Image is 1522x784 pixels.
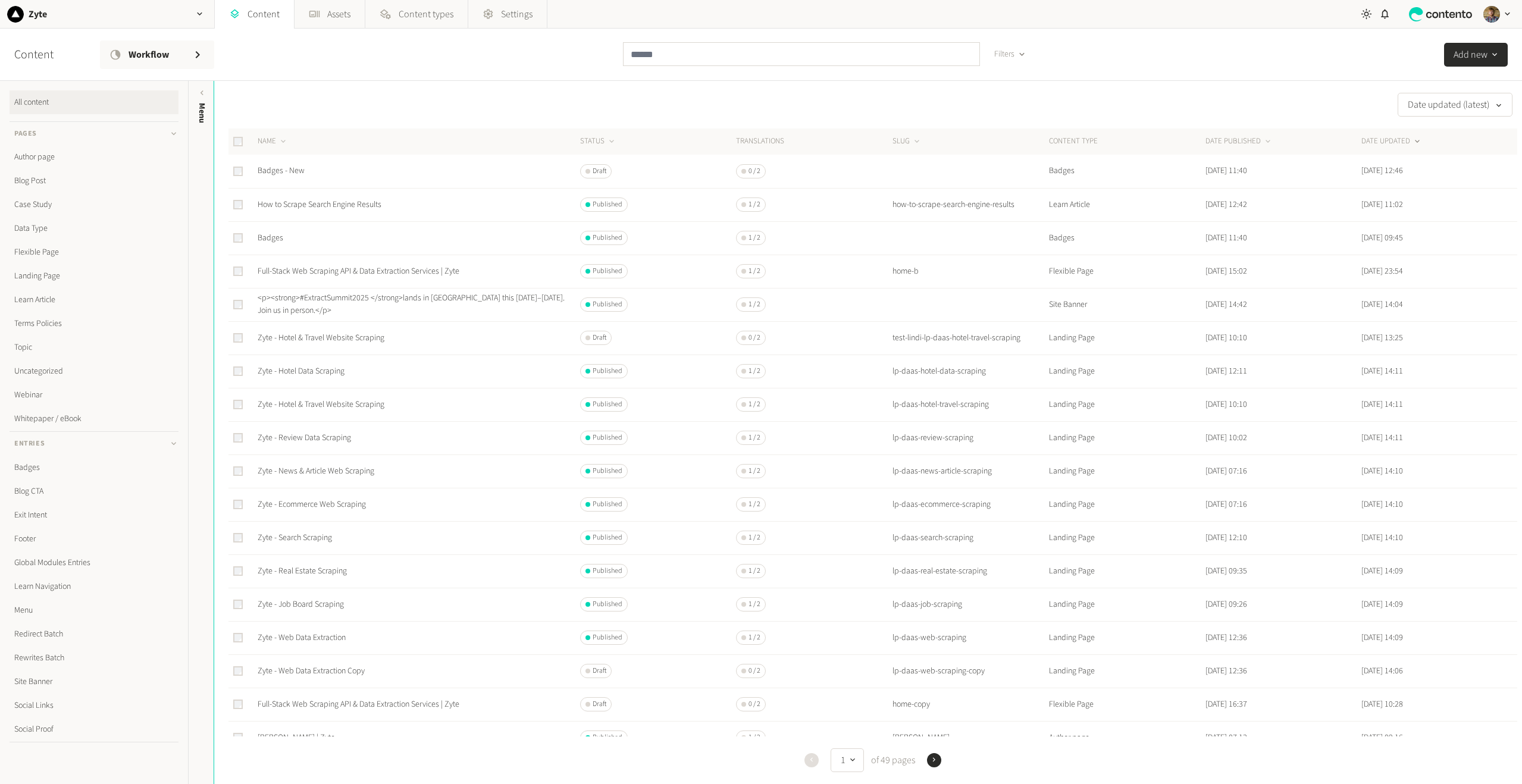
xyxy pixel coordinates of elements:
a: Social Links [10,694,178,717]
a: Badges [258,232,283,244]
span: Published [593,399,622,410]
button: DATE PUBLISHED [1205,136,1273,148]
td: Landing Page [1048,521,1205,554]
td: lp-daas-ecommerce-scraping [892,488,1048,521]
time: [DATE] 10:10 [1205,399,1247,410]
button: Filters [985,42,1035,66]
button: 1 [831,748,864,772]
span: 1 / 2 [749,233,760,243]
td: lp-daas-search-scraping [892,521,1048,554]
a: <p><strong>#ExtractSummit2025 </strong>lands in [GEOGRAPHIC_DATA] this [DATE]–[DATE]. Join us in ... [258,292,565,316]
td: Learn Article [1048,188,1205,221]
span: 1 / 2 [749,299,760,310]
span: Published [593,432,622,443]
h2: Content [14,46,81,64]
time: [DATE] 14:06 [1361,665,1403,677]
td: Flexible Page [1048,688,1205,721]
time: [DATE] 14:11 [1361,399,1403,410]
a: Global Modules Entries [10,551,178,575]
span: Pages [14,128,37,139]
time: [DATE] 11:02 [1361,199,1403,211]
time: [DATE] 14:42 [1205,299,1247,311]
a: Zyte - Ecommerce Web Scraping [258,498,366,510]
a: Terms Policies [10,312,178,335]
td: lp-daas-web-scraping-copy [892,654,1048,688]
a: Site Banner [10,670,178,694]
span: 1 / 2 [749,432,760,443]
td: Landing Page [1048,654,1205,688]
a: Exit Intent [10,503,178,527]
a: Zyte - Hotel Data Scraping [258,365,345,377]
span: 1 / 2 [749,466,760,476]
span: 1 / 2 [749,499,760,510]
td: Landing Page [1048,355,1205,388]
time: [DATE] 23:54 [1361,265,1403,277]
time: [DATE] 07:16 [1205,498,1247,510]
button: SLUG [892,136,922,148]
a: Whitepaper / eBook [10,407,178,431]
td: Landing Page [1048,421,1205,454]
a: How to Scrape Search Engine Results [258,199,381,211]
span: Published [593,466,622,476]
td: lp-daas-hotel-travel-scraping [892,388,1048,421]
span: 0 / 2 [749,333,760,343]
time: [DATE] 10:02 [1205,432,1247,444]
td: Landing Page [1048,588,1205,621]
a: Zyte - Web Data Extraction [258,632,346,644]
td: Author page [1048,721,1205,754]
time: [DATE] 15:02 [1205,265,1247,277]
a: Blog Post [10,169,178,193]
button: Add new [1444,43,1508,67]
time: [DATE] 07:13 [1205,732,1247,744]
a: Zyte - Hotel & Travel Website Scraping [258,332,384,344]
button: Date updated (latest) [1398,93,1512,117]
span: Published [593,632,622,643]
span: 0 / 2 [749,166,760,177]
time: [DATE] 10:28 [1361,698,1403,710]
time: [DATE] 12:11 [1205,365,1247,377]
time: [DATE] 14:04 [1361,299,1403,311]
span: 1 / 2 [749,532,760,543]
td: Badges [1048,155,1205,188]
time: [DATE] 12:36 [1205,665,1247,677]
a: Blog CTA [10,479,178,503]
td: home-b [892,255,1048,288]
time: [DATE] 12:10 [1205,532,1247,544]
a: Case Study [10,193,178,217]
a: Topic [10,335,178,359]
td: test-lindi-lp-daas-hotel-travel-scraping [892,321,1048,355]
td: lp-daas-news-article-scraping [892,454,1048,488]
span: Published [593,233,622,243]
span: of 49 pages [869,753,915,767]
span: Settings [501,7,533,21]
td: Badges [1048,221,1205,255]
time: [DATE] 07:16 [1205,465,1247,477]
a: Workflow [100,40,214,69]
a: Zyte - Hotel & Travel Website Scraping [258,399,384,410]
a: Zyte - Review Data Scraping [258,432,351,444]
td: [PERSON_NAME] [892,721,1048,754]
a: Learn Article [10,288,178,312]
time: [DATE] 10:10 [1205,332,1247,344]
span: 0 / 2 [749,666,760,676]
span: 1 / 2 [749,732,760,743]
time: [DATE] 14:09 [1361,598,1403,610]
a: Zyte - Job Board Scraping [258,598,344,610]
a: All content [10,90,178,114]
td: lp-daas-review-scraping [892,421,1048,454]
a: Landing Page [10,264,178,288]
time: [DATE] 11:40 [1205,165,1247,177]
time: [DATE] 14:10 [1361,465,1403,477]
a: Social Proof [10,717,178,741]
a: Flexible Page [10,240,178,264]
a: Author page [10,145,178,169]
a: Badges [10,456,178,479]
button: DATE UPDATED [1361,136,1422,148]
td: Landing Page [1048,388,1205,421]
a: Learn Navigation [10,575,178,598]
span: Published [593,566,622,576]
img: Zyte [7,6,24,23]
h2: Zyte [29,7,47,21]
td: lp-daas-real-estate-scraping [892,554,1048,588]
